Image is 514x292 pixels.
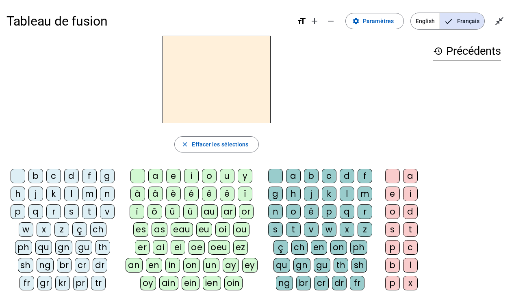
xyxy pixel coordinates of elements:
div: ê [202,187,217,201]
span: Effacer les sélections [192,140,248,149]
div: b [304,169,319,183]
div: g [100,169,115,183]
div: b [28,169,43,183]
button: Paramètres [345,13,404,29]
h3: Précédents [433,42,501,60]
mat-icon: add [310,16,319,26]
span: Français [440,13,484,29]
div: f [358,169,372,183]
div: c [403,240,418,255]
mat-icon: history [433,46,443,56]
div: m [358,187,372,201]
div: gu [76,240,92,255]
div: x [403,276,418,290]
h1: Tableau de fusion [7,8,290,34]
div: a [403,169,418,183]
button: Effacer les sélections [174,136,258,152]
div: ei [171,240,185,255]
div: s [385,222,400,237]
div: on [183,258,200,273]
div: v [304,222,319,237]
div: c [46,169,61,183]
div: c [322,169,336,183]
div: eau [171,222,193,237]
div: br [57,258,72,273]
div: e [385,187,400,201]
div: k [322,187,336,201]
div: p [385,276,400,290]
div: ay [223,258,239,273]
div: o [286,204,301,219]
div: v [100,204,115,219]
div: br [296,276,311,290]
div: eu [196,222,212,237]
div: ü [183,204,198,219]
div: p [322,204,336,219]
div: dr [93,258,107,273]
div: b [385,258,400,273]
div: cr [75,258,89,273]
div: d [340,169,354,183]
div: x [340,222,354,237]
button: Diminuer la taille de la police [323,13,339,29]
div: in [165,258,180,273]
div: g [268,187,283,201]
div: ien [203,276,221,290]
div: i [403,187,418,201]
div: ey [242,258,258,273]
span: English [411,13,440,29]
div: gu [314,258,330,273]
div: ph [15,240,32,255]
div: oy [140,276,156,290]
div: ô [147,204,162,219]
button: Augmenter la taille de la police [306,13,323,29]
div: î [238,187,252,201]
div: f [82,169,97,183]
div: w [322,222,336,237]
div: à [130,187,145,201]
div: en [146,258,162,273]
div: dr [332,276,347,290]
div: k [46,187,61,201]
div: oe [189,240,205,255]
span: Paramètres [363,16,394,26]
mat-icon: close_fullscreen [494,16,504,26]
div: x [37,222,51,237]
div: é [304,204,319,219]
div: t [286,222,301,237]
div: r [358,204,372,219]
div: gn [55,240,72,255]
div: l [340,187,354,201]
div: ch [291,240,308,255]
div: s [268,222,283,237]
div: j [28,187,43,201]
div: cr [314,276,329,290]
div: m [82,187,97,201]
div: on [330,240,347,255]
div: as [152,222,167,237]
div: qu [35,240,52,255]
div: h [11,187,25,201]
div: oi [215,222,230,237]
mat-icon: settings [352,17,360,25]
div: th [334,258,348,273]
div: er [135,240,150,255]
div: pr [73,276,88,290]
div: ch [90,222,106,237]
div: û [165,204,180,219]
div: p [385,240,400,255]
div: gn [293,258,310,273]
div: tr [91,276,106,290]
div: fr [20,276,34,290]
mat-button-toggle-group: Language selection [410,13,485,30]
div: th [95,240,110,255]
div: a [286,169,301,183]
div: ç [273,240,288,255]
div: ein [182,276,200,290]
div: oeu [208,240,230,255]
div: i [184,169,199,183]
div: an [126,258,143,273]
div: ou [233,222,249,237]
div: o [202,169,217,183]
div: q [28,204,43,219]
